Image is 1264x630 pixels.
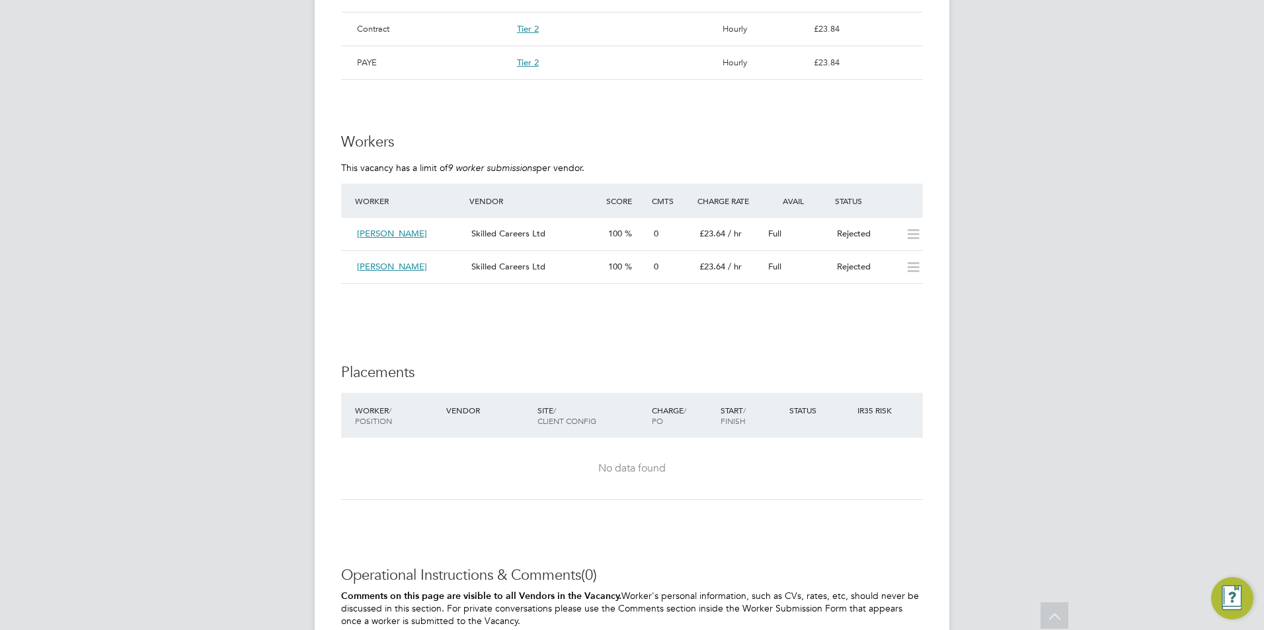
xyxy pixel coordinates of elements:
[854,398,900,422] div: IR35 Risk
[352,18,512,40] div: Contract
[694,189,763,213] div: Charge Rate
[517,57,539,68] span: Tier 2
[341,590,621,602] b: Comments on this page are visible to all Vendors in the Vacancy.
[809,52,923,74] div: £23.84
[832,256,900,278] div: Rejected
[728,261,742,272] span: / hr
[654,261,658,272] span: 0
[341,162,923,174] p: This vacancy has a limit of per vendor.
[357,228,427,239] span: [PERSON_NAME]
[341,363,923,382] h3: Placements
[832,189,923,213] div: Status
[768,261,781,272] span: Full
[352,52,512,74] div: PAYE
[341,133,923,152] h3: Workers
[763,189,832,213] div: Avail
[699,261,725,272] span: £23.64
[471,228,545,239] span: Skilled Careers Ltd
[654,228,658,239] span: 0
[341,566,923,585] h3: Operational Instructions & Comments
[603,189,649,213] div: Score
[354,462,910,475] div: No data found
[717,52,809,74] div: Hourly
[649,398,717,433] div: Charge
[721,405,746,426] span: / Finish
[809,18,923,40] div: £23.84
[581,566,597,584] span: (0)
[355,405,392,426] span: / Position
[768,228,781,239] span: Full
[534,398,649,433] div: Site
[443,398,534,422] div: Vendor
[341,590,923,627] p: Worker's personal information, such as CVs, rates, etc, should never be discussed in this section...
[608,261,622,272] span: 100
[537,405,596,426] span: / Client Config
[471,261,545,272] span: Skilled Careers Ltd
[352,398,443,433] div: Worker
[728,228,742,239] span: / hr
[352,189,466,213] div: Worker
[649,189,694,213] div: Cmts
[448,162,536,174] em: 9 worker submissions
[699,228,725,239] span: £23.64
[717,18,809,40] div: Hourly
[357,261,427,272] span: [PERSON_NAME]
[608,228,622,239] span: 100
[1211,577,1253,619] button: Engage Resource Center
[786,398,855,422] div: Status
[717,398,786,433] div: Start
[832,223,900,245] div: Rejected
[466,189,603,213] div: Vendor
[517,23,539,34] span: Tier 2
[652,405,686,426] span: / PO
